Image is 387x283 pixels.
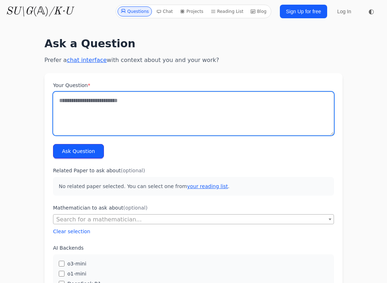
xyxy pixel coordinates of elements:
[187,183,228,189] a: your reading list
[56,216,142,223] span: Search for a mathematician...
[118,6,152,16] a: Questions
[6,6,33,17] i: SU\G
[53,82,334,89] label: Your Question
[67,260,86,267] label: o3-mini
[248,6,269,16] a: Blog
[53,215,334,225] span: Search for a mathematician...
[53,214,334,224] span: Search for a mathematician...
[53,167,334,174] label: Related Paper to ask about
[44,56,343,64] p: Prefer a with context about you and your work?
[53,177,334,196] p: No related paper selected. You can select one from .
[368,8,374,15] span: ◐
[177,6,206,16] a: Projects
[67,270,86,277] label: o1-mini
[121,168,145,173] span: (optional)
[153,6,176,16] a: Chat
[49,6,73,17] i: /K·U
[6,5,73,18] a: SU\G(𝔸)/K·U
[364,4,378,19] button: ◐
[280,5,327,18] a: Sign Up for free
[123,205,148,211] span: (optional)
[53,144,104,158] button: Ask Question
[333,5,355,18] a: Log In
[53,244,334,251] label: AI Backends
[44,37,343,50] h1: Ask a Question
[208,6,247,16] a: Reading List
[67,57,106,63] a: chat interface
[53,228,90,235] button: Clear selection
[53,204,334,211] label: Mathematician to ask about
